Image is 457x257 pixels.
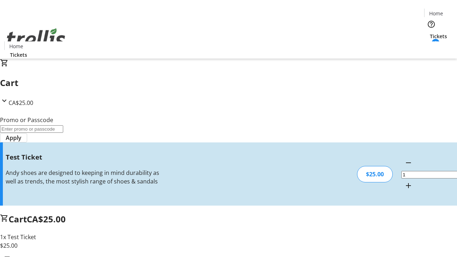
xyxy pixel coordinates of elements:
button: Decrement by one [401,156,416,170]
a: Tickets [4,51,33,59]
span: Home [429,10,443,17]
span: Tickets [430,32,447,40]
button: Cart [424,40,438,54]
h3: Test Ticket [6,152,162,162]
img: Orient E2E Organization Bm2olJiWBX's Logo [4,20,68,56]
a: Home [5,42,27,50]
span: CA$25.00 [27,213,66,225]
div: Andy shoes are designed to keeping in mind durability as well as trends, the most stylish range o... [6,168,162,186]
span: CA$25.00 [9,99,33,107]
span: Home [9,42,23,50]
span: Apply [6,133,21,142]
a: Tickets [424,32,453,40]
button: Increment by one [401,178,416,193]
button: Help [424,17,438,31]
a: Home [425,10,447,17]
span: Tickets [10,51,27,59]
div: $25.00 [357,166,393,182]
